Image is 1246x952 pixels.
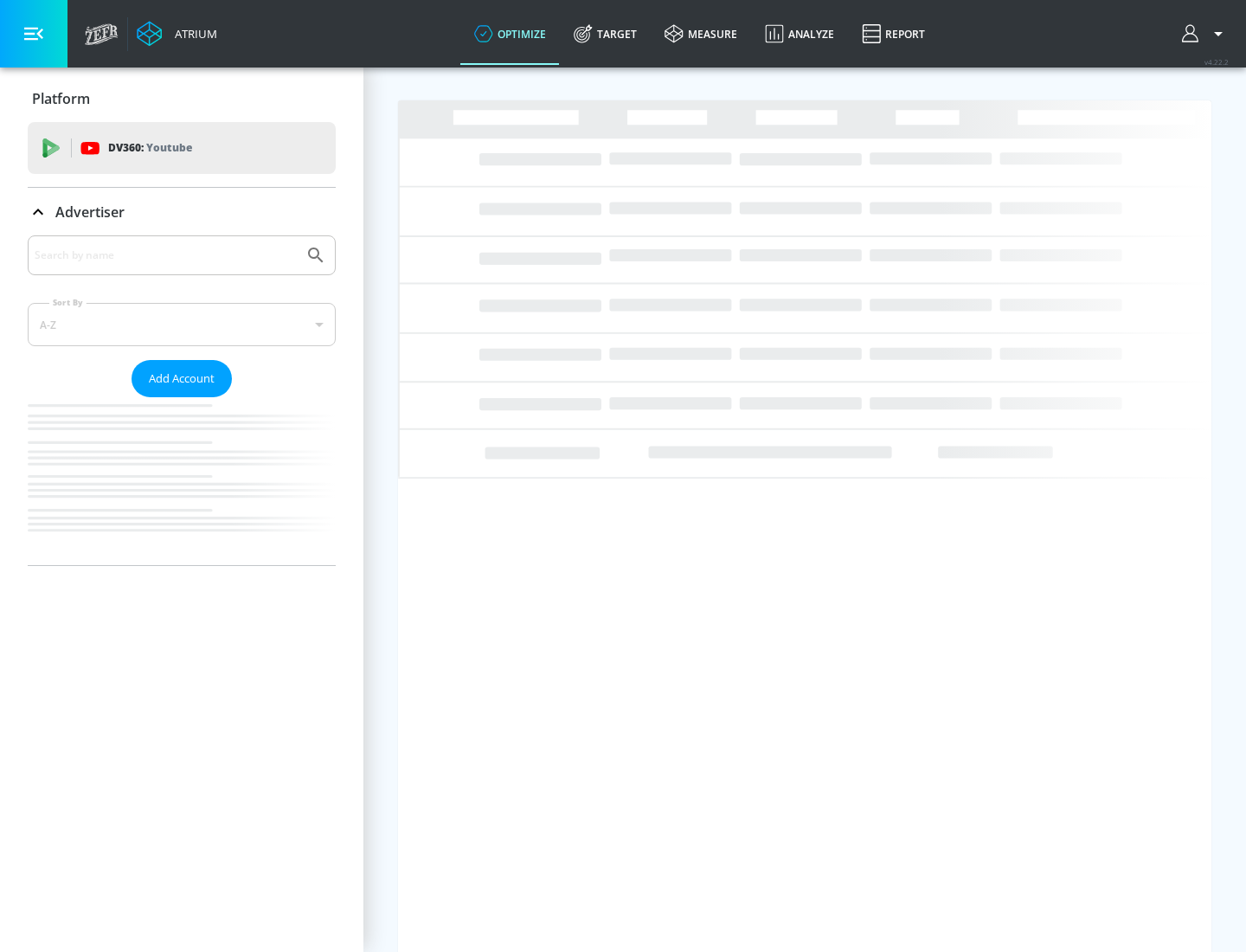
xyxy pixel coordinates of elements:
[848,3,939,65] a: Report
[28,74,336,123] div: Platform
[168,26,217,42] div: Atrium
[1204,57,1229,67] span: v 4.22.2
[28,235,336,565] div: Advertiser
[108,138,192,158] p: DV360:
[137,21,217,47] a: Atrium
[460,3,560,65] a: optimize
[32,89,90,108] p: Platform
[651,3,751,65] a: measure
[751,3,848,65] a: Analyze
[28,122,336,174] div: DV360: Youtube
[149,369,215,389] span: Add Account
[28,303,336,346] div: A-Z
[132,360,232,397] button: Add Account
[146,138,192,157] p: Youtube
[28,397,336,565] nav: list of Advertiser
[49,297,87,308] label: Sort By
[55,203,125,222] p: Advertiser
[35,244,297,267] input: Search by name
[28,188,336,236] div: Advertiser
[560,3,651,65] a: Target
